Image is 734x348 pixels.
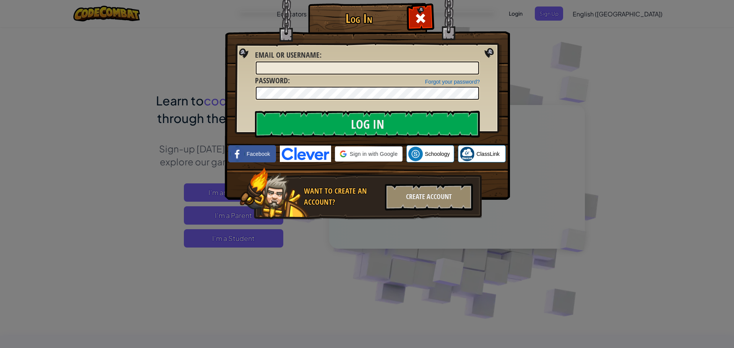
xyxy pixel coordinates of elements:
label: : [255,75,290,86]
span: Email or Username [255,50,320,60]
a: Forgot your password? [425,79,480,85]
img: schoology.png [408,147,423,161]
img: classlink-logo-small.png [460,147,474,161]
span: ClassLink [476,150,500,158]
span: Password [255,75,288,86]
div: Sign in with Google [335,146,403,162]
span: Sign in with Google [350,150,398,158]
input: Log In [255,111,480,138]
label: : [255,50,322,61]
img: facebook_small.png [230,147,245,161]
h1: Log In [310,12,408,25]
span: Facebook [247,150,270,158]
div: Create Account [385,184,473,210]
img: clever-logo-blue.png [280,146,331,162]
span: Schoology [425,150,450,158]
div: Want to create an account? [304,186,380,207]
